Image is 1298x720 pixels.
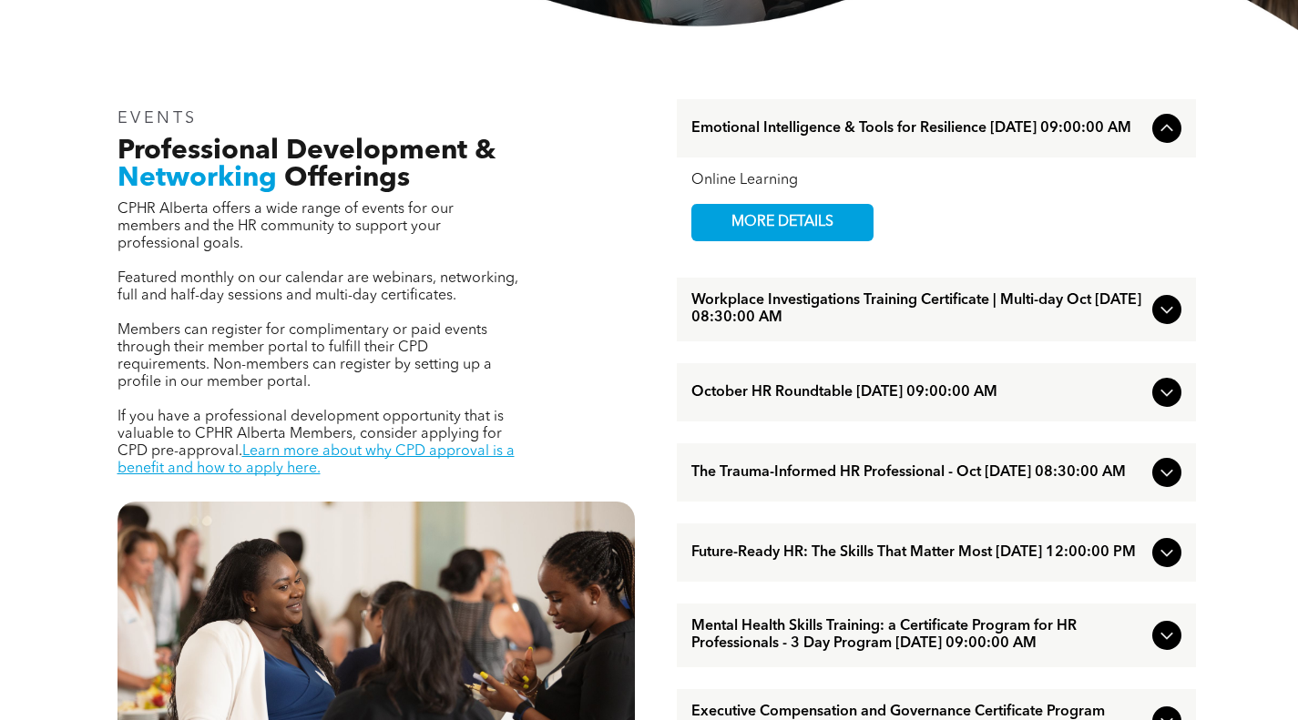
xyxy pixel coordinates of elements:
span: Members can register for complimentary or paid events through their member portal to fulfill thei... [118,323,492,390]
span: MORE DETAILS [710,205,854,240]
div: Online Learning [691,172,1181,189]
span: Future-Ready HR: The Skills That Matter Most [DATE] 12:00:00 PM [691,544,1145,562]
span: The Trauma-Informed HR Professional - Oct [DATE] 08:30:00 AM [691,464,1145,482]
span: Featured monthly on our calendar are webinars, networking, full and half-day sessions and multi-d... [118,271,518,303]
span: Mental Health Skills Training: a Certificate Program for HR Professionals - 3 Day Program [DATE] ... [691,618,1145,653]
a: Learn more about why CPD approval is a benefit and how to apply here. [118,444,515,476]
span: Networking [118,165,277,192]
span: EVENTS [118,110,199,127]
span: Workplace Investigations Training Certificate | Multi-day Oct [DATE] 08:30:00 AM [691,292,1145,327]
span: If you have a professional development opportunity that is valuable to CPHR Alberta Members, cons... [118,410,504,459]
span: Emotional Intelligence & Tools for Resilience [DATE] 09:00:00 AM [691,120,1145,137]
span: Professional Development & [118,137,496,165]
span: October HR Roundtable [DATE] 09:00:00 AM [691,384,1145,401]
span: Offerings [284,165,410,192]
span: CPHR Alberta offers a wide range of events for our members and the HR community to support your p... [118,202,454,251]
a: MORE DETAILS [691,204,874,241]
